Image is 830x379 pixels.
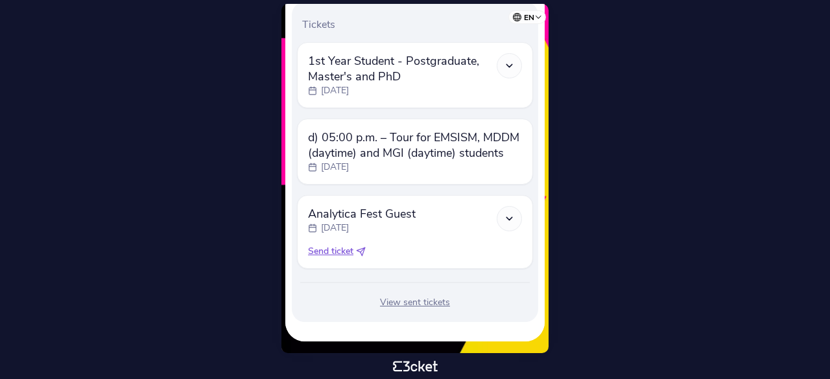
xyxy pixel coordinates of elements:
[321,84,349,97] p: [DATE]
[297,296,533,309] div: View sent tickets
[308,130,522,161] span: d) 05:00 p.m. – Tour for EMSISM, MDDM (daytime) and MGI (daytime) students
[321,161,349,174] p: [DATE]
[308,206,416,222] span: Analytica Fest Guest
[308,53,497,84] span: 1st Year Student - Postgraduate, Master's and PhD
[302,17,533,32] p: Tickets
[321,222,349,235] p: [DATE]
[308,245,353,258] span: Send ticket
